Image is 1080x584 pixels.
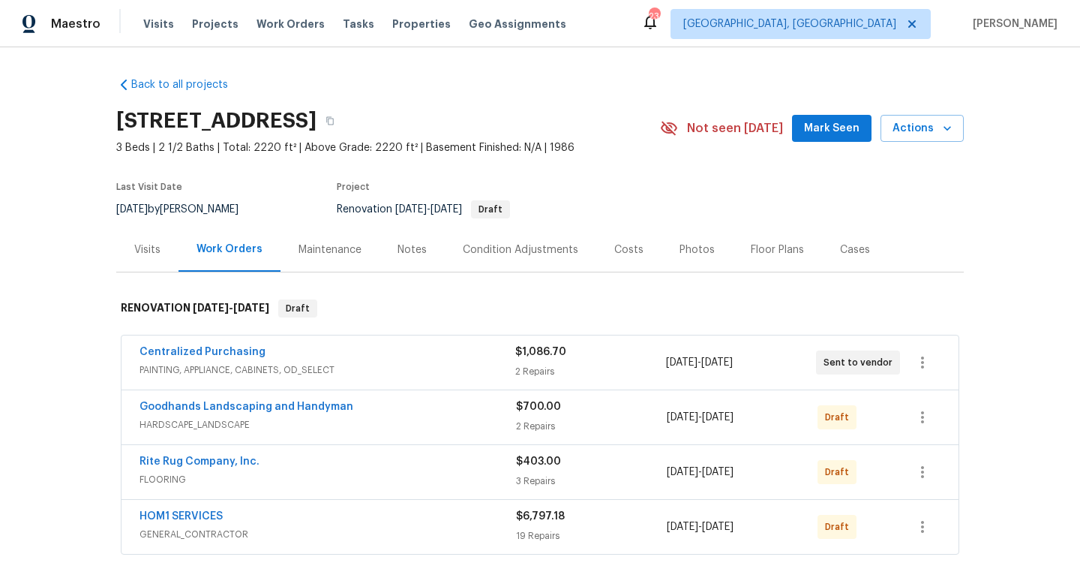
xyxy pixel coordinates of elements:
span: Maestro [51,17,100,32]
div: by [PERSON_NAME] [116,200,256,218]
span: [DATE] [233,303,269,313]
span: [DATE] [702,522,733,532]
button: Mark Seen [792,115,871,143]
span: FLOORING [139,472,516,487]
span: [DATE] [667,467,698,477]
button: Copy Address [316,107,343,134]
h2: [STREET_ADDRESS] [116,113,316,128]
a: Back to all projects [116,77,260,92]
div: 19 Repairs [516,528,667,543]
span: Renovation [337,204,510,215]
a: HOM1 SERVICES [139,511,223,522]
span: $403.00 [516,456,561,467]
span: Work Orders [256,17,325,32]
span: - [667,410,733,425]
span: [DATE] [193,303,229,313]
span: [DATE] [702,412,733,423]
span: [PERSON_NAME] [967,17,1057,32]
div: Cases [840,242,870,257]
span: Draft [280,301,316,316]
div: 3 Repairs [516,474,667,489]
span: [DATE] [667,412,698,423]
span: [DATE] [395,204,427,215]
span: [DATE] [702,467,733,477]
span: Geo Assignments [469,17,566,32]
span: Draft [825,519,855,534]
div: 2 Repairs [516,419,667,434]
div: Work Orders [196,242,262,257]
span: 3 Beds | 2 1/2 Baths | Total: 2220 ft² | Above Grade: 2220 ft² | Basement Finished: N/A | 1986 [116,140,660,155]
span: Properties [392,17,451,32]
span: Draft [825,465,855,480]
span: Last Visit Date [116,182,182,191]
span: PAINTING, APPLIANCE, CABINETS, OD_SELECT [139,363,515,378]
span: [DATE] [116,204,148,215]
span: - [193,303,269,313]
div: Photos [679,242,715,257]
span: $6,797.18 [516,511,565,522]
span: Sent to vendor [823,355,898,370]
span: [DATE] [667,522,698,532]
span: HARDSCAPE_LANDSCAPE [139,417,516,432]
span: Not seen [DATE] [687,121,783,136]
span: [GEOGRAPHIC_DATA], [GEOGRAPHIC_DATA] [683,17,896,32]
div: Condition Adjustments [463,242,578,257]
span: - [395,204,462,215]
div: Notes [397,242,427,257]
span: [DATE] [430,204,462,215]
button: Actions [880,115,964,143]
span: - [667,519,733,534]
div: 2 Repairs [515,364,665,379]
span: GENERAL_CONTRACTOR [139,527,516,542]
span: [DATE] [701,357,733,368]
span: Project [337,182,370,191]
h6: RENOVATION [121,300,269,318]
span: [DATE] [666,357,697,368]
span: Mark Seen [804,119,859,138]
div: Visits [134,242,160,257]
span: - [667,465,733,480]
div: Maintenance [298,242,361,257]
span: $700.00 [516,402,561,412]
span: Draft [825,410,855,425]
div: 23 [649,9,659,24]
span: Actions [892,119,952,138]
a: Centralized Purchasing [139,347,265,357]
span: - [666,355,733,370]
span: Visits [143,17,174,32]
div: RENOVATION [DATE]-[DATE]Draft [116,284,964,333]
div: Costs [614,242,643,257]
span: Tasks [343,19,374,29]
span: Projects [192,17,238,32]
span: $1,086.70 [515,347,566,357]
span: Draft [472,205,508,214]
a: Goodhands Landscaping and Handyman [139,402,353,412]
div: Floor Plans [751,242,804,257]
a: Rite Rug Company, Inc. [139,456,259,467]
